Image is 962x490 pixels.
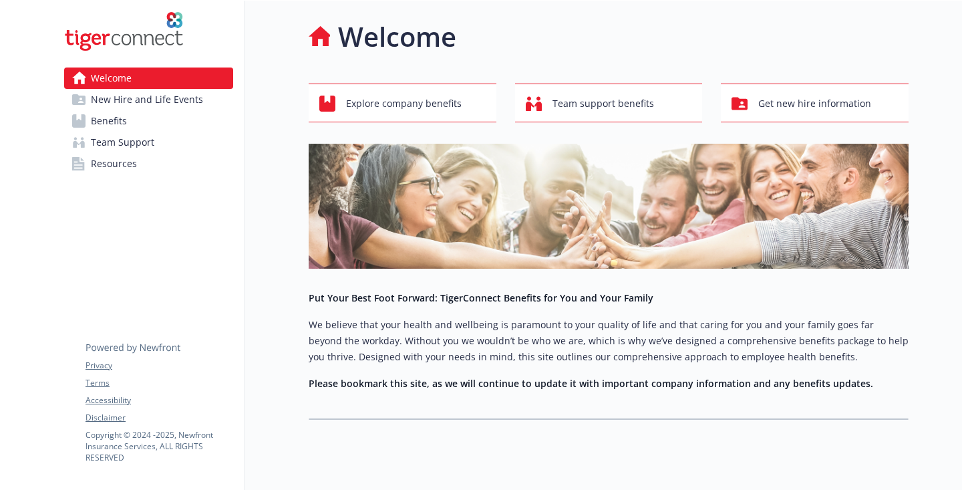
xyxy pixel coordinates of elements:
span: Resources [91,153,137,174]
strong: Put Your Best Foot Forward: TigerConnect Benefits for You and Your Family [309,291,653,304]
a: Team Support [64,132,233,153]
a: Privacy [86,360,232,372]
span: Get new hire information [758,91,871,116]
span: Team support benefits [552,91,654,116]
span: Benefits [91,110,127,132]
a: Resources [64,153,233,174]
a: Benefits [64,110,233,132]
p: We believe that your health and wellbeing is paramount to your quality of life and that caring fo... [309,317,909,365]
a: Terms [86,377,232,389]
span: Team Support [91,132,154,153]
img: overview page banner [309,144,909,269]
span: Explore company benefits [346,91,462,116]
button: Team support benefits [515,84,703,122]
h1: Welcome [338,17,456,57]
p: Copyright © 2024 - 2025 , Newfront Insurance Services, ALL RIGHTS RESERVED [86,429,232,463]
a: Welcome [64,68,233,89]
strong: Please bookmark this site, as we will continue to update it with important company information an... [309,377,873,390]
span: New Hire and Life Events [91,89,203,110]
button: Get new hire information [721,84,909,122]
a: Accessibility [86,394,232,406]
span: Welcome [91,68,132,89]
a: Disclaimer [86,412,232,424]
a: New Hire and Life Events [64,89,233,110]
button: Explore company benefits [309,84,496,122]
